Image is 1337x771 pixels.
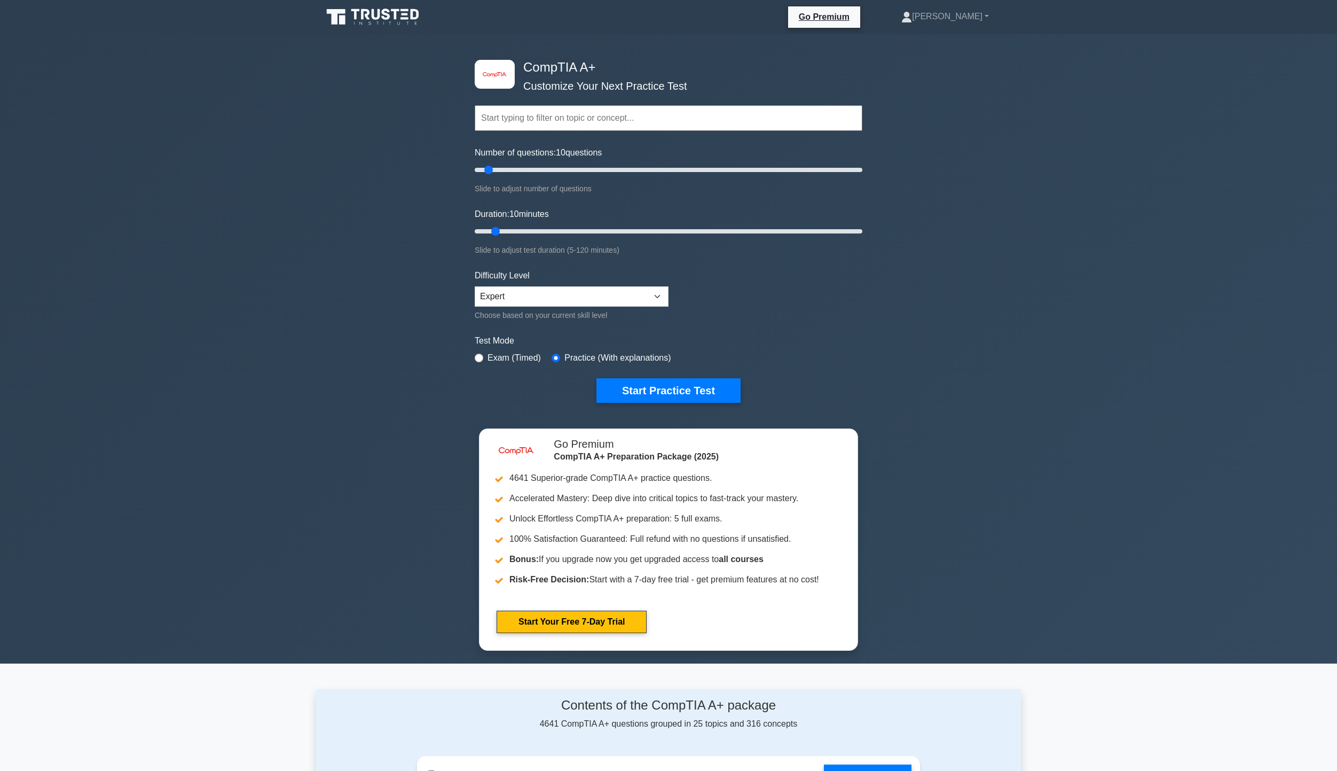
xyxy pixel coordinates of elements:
h4: Contents of the CompTIA A+ package [417,698,920,713]
div: Slide to adjust test duration (5-120 minutes) [475,244,862,256]
a: [PERSON_NAME] [876,6,1014,27]
a: Start Your Free 7-Day Trial [497,611,647,633]
label: Difficulty Level [475,269,530,282]
label: Exam (Timed) [487,352,541,364]
label: Duration: minutes [475,208,549,221]
label: Practice (With explanations) [564,352,671,364]
label: Number of questions: questions [475,146,602,159]
button: Start Practice Test [596,378,741,403]
h4: CompTIA A+ [519,60,810,75]
a: Go Premium [792,10,856,24]
div: Slide to adjust number of questions [475,182,862,195]
input: Start typing to filter on topic or concept... [475,105,862,131]
div: Choose based on your current skill level [475,309,668,322]
label: Test Mode [475,334,862,347]
span: 10 [509,209,519,219]
div: 4641 CompTIA A+ questions grouped in 25 topics and 316 concepts [417,698,920,730]
span: 10 [556,148,565,157]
